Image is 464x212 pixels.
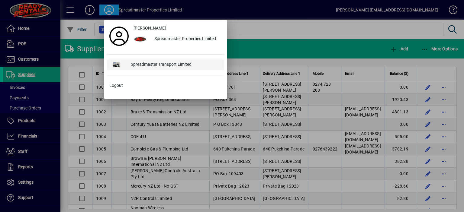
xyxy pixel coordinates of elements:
[131,23,224,34] a: [PERSON_NAME]
[107,80,224,91] button: Logout
[131,34,224,45] button: Spreadmaster Properties Limited
[107,59,224,70] button: Spreadmaster Transport Limited
[109,82,123,89] span: Logout
[107,31,131,42] a: Profile
[126,59,224,70] div: Spreadmaster Transport Limited
[150,34,224,45] div: Spreadmaster Properties Limited
[134,25,166,31] span: [PERSON_NAME]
